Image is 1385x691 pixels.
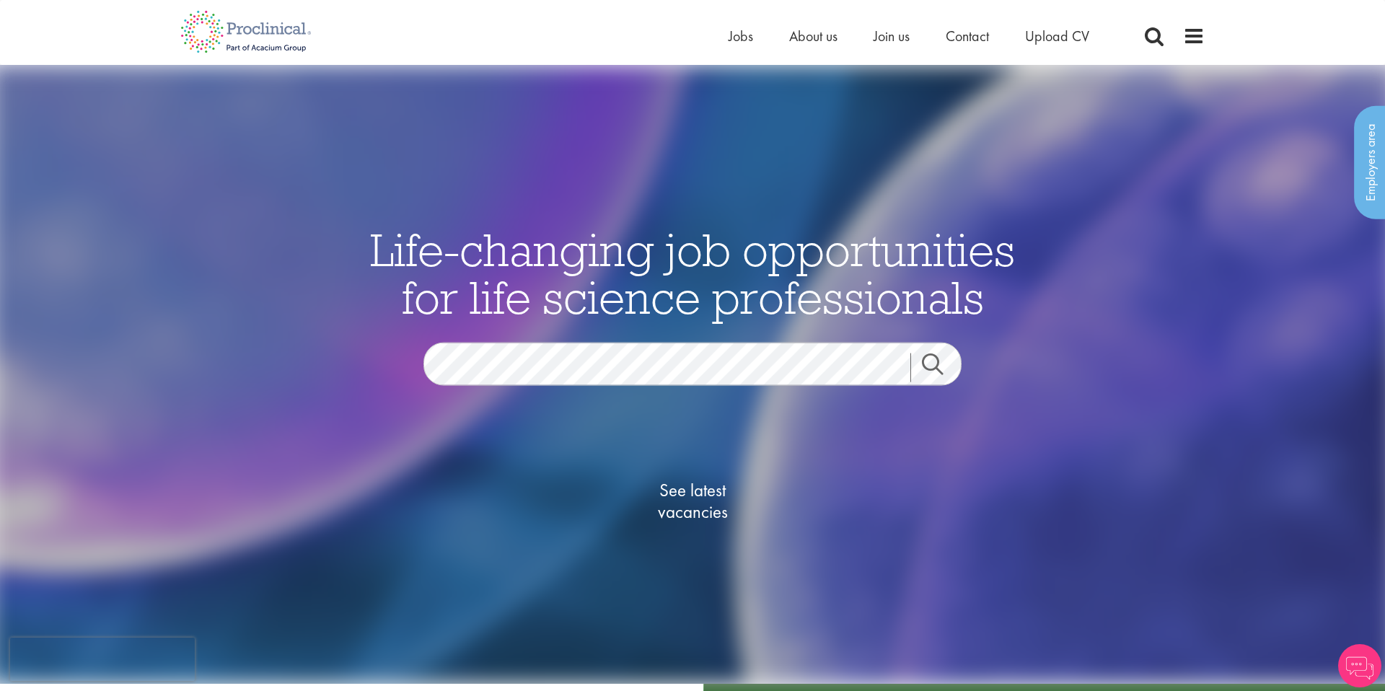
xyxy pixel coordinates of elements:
[1338,644,1381,687] img: Chatbot
[370,220,1015,325] span: Life-changing job opportunities for life science professionals
[620,421,765,580] a: See latestvacancies
[789,27,837,45] a: About us
[946,27,989,45] a: Contact
[910,353,972,382] a: Job search submit button
[874,27,910,45] a: Join us
[729,27,753,45] a: Jobs
[1025,27,1089,45] a: Upload CV
[10,638,195,681] iframe: reCAPTCHA
[620,479,765,522] span: See latest vacancies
